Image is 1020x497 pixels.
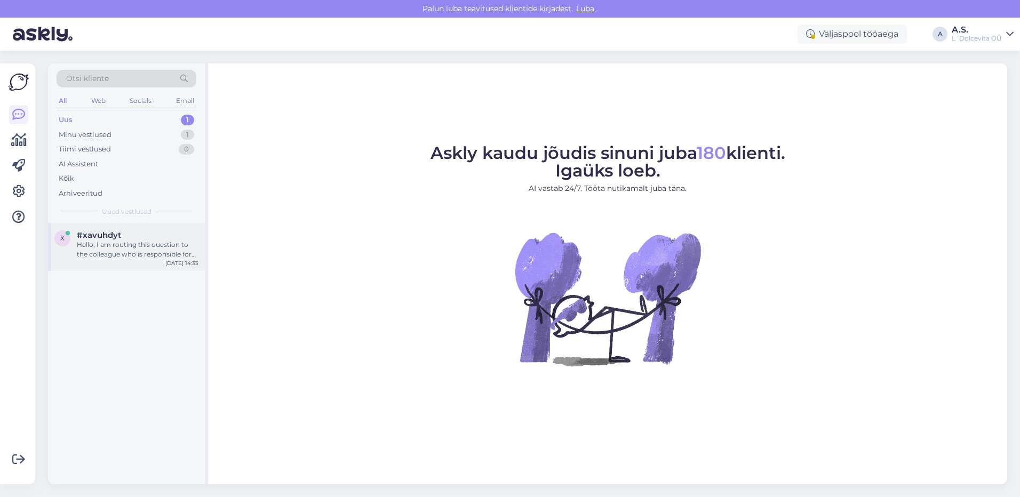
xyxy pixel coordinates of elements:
div: 1 [181,115,194,125]
a: A.S.L´Dolcevita OÜ [952,26,1014,43]
div: Väljaspool tööaega [798,25,907,44]
span: x [60,234,65,242]
div: Hello, I am routing this question to the colleague who is responsible for this topic. The reply m... [77,240,198,259]
span: Otsi kliente [66,73,109,84]
div: A.S. [952,26,1002,34]
span: #xavuhdyt [77,230,121,240]
div: All [57,94,69,108]
span: Askly kaudu jõudis sinuni juba klienti. Igaüks loeb. [431,142,785,181]
div: [DATE] 14:33 [165,259,198,267]
div: Tiimi vestlused [59,144,111,155]
div: Uus [59,115,73,125]
div: A [933,27,947,42]
div: Email [174,94,196,108]
img: No Chat active [512,203,704,395]
div: L´Dolcevita OÜ [952,34,1002,43]
div: AI Assistent [59,159,98,170]
img: Askly Logo [9,72,29,92]
p: AI vastab 24/7. Tööta nutikamalt juba täna. [431,183,785,194]
div: Socials [127,94,154,108]
div: 0 [179,144,194,155]
div: Web [89,94,108,108]
div: Arhiveeritud [59,188,102,199]
span: Uued vestlused [102,207,152,217]
div: Minu vestlused [59,130,111,140]
div: 1 [181,130,194,140]
span: 180 [697,142,726,163]
div: Kõik [59,173,74,184]
span: Luba [573,4,597,13]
